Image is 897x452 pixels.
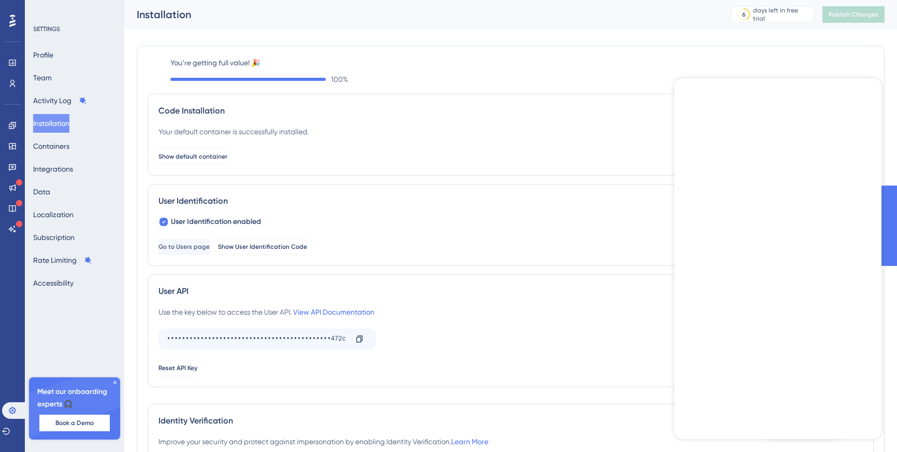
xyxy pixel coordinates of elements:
[167,331,347,347] div: ••••••••••••••••••••••••••••••••••••••••••••472c
[218,243,307,251] span: Show User Identification Code
[171,216,261,228] span: User Identification enabled
[170,56,874,69] label: You’re getting full value! 🎉
[158,360,197,376] button: Reset API Key
[753,6,811,23] div: days left in free trial
[742,10,746,19] div: 6
[137,7,705,22] div: Installation
[158,152,227,161] span: Show default container
[158,105,863,117] div: Code Installation
[55,419,94,427] span: Book a Demo
[158,285,863,298] div: User API
[158,306,374,318] div: Use the key below to access the User API.
[158,238,210,255] button: Go to Users page
[37,386,112,411] span: Meet our onboarding experts 🎧
[158,364,197,372] span: Reset API Key
[39,415,110,431] button: Book a Demo
[158,415,863,427] div: Identity Verification
[822,6,885,23] button: Publish Changes
[331,73,348,86] span: 100 %
[158,148,227,165] button: Show default container
[158,243,210,251] span: Go to Users page
[829,10,878,19] span: Publish Changes
[674,78,881,439] iframe: UserGuiding AI Assistant
[293,308,374,316] a: View API Documentation
[158,125,309,138] div: Your default container is successfully installed.
[158,195,863,207] div: User Identification
[158,435,488,448] div: Improve your security and protect against impersonation by enabling Identity Verification.
[218,238,307,255] button: Show User Identification Code
[451,437,488,446] a: Learn More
